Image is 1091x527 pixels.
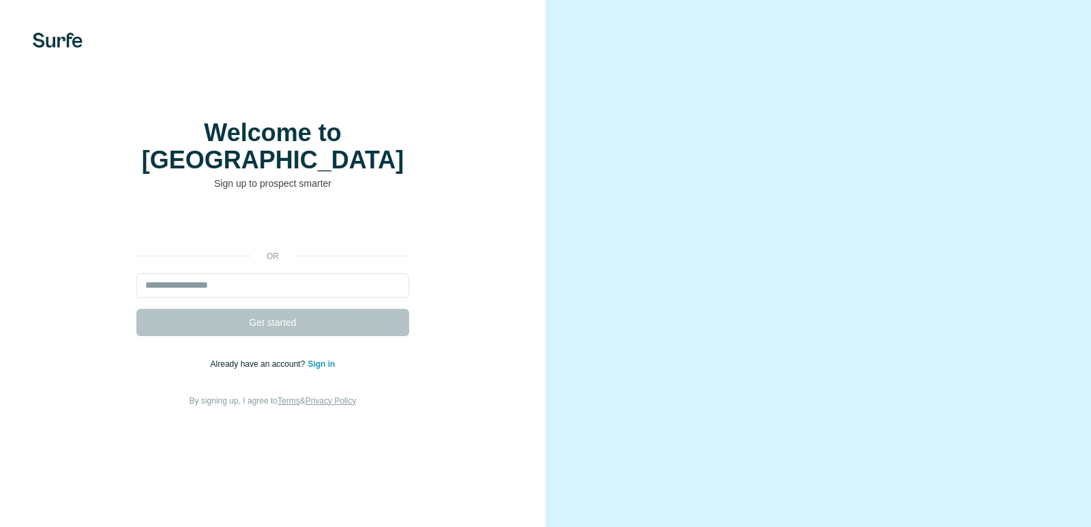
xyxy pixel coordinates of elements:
[190,396,357,406] span: By signing up, I agree to &
[211,359,308,369] span: Already have an account?
[251,250,295,262] p: or
[33,33,83,48] img: Surfe's logo
[278,396,300,406] a: Terms
[136,119,409,174] h1: Welcome to [GEOGRAPHIC_DATA]
[308,359,335,369] a: Sign in
[305,396,357,406] a: Privacy Policy
[136,177,409,190] p: Sign up to prospect smarter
